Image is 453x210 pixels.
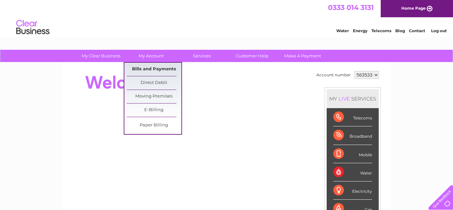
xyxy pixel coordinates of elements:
[336,28,349,33] a: Water
[127,90,181,103] a: Moving Premises
[225,50,280,62] a: Customer Help
[127,119,181,132] a: Paper Billing
[70,4,384,32] div: Clear Business is a trading name of Verastar Limited (registered in [GEOGRAPHIC_DATA] No. 3667643...
[74,50,128,62] a: My Clear Business
[333,181,372,200] div: Electricity
[333,145,372,163] div: Mobile
[333,126,372,145] div: Broadband
[127,76,181,90] a: Direct Debit
[124,50,179,62] a: My Account
[16,17,50,37] img: logo.png
[174,50,229,62] a: Services
[409,28,425,33] a: Contact
[327,89,379,108] div: MY SERVICES
[127,104,181,117] a: E-Billing
[328,3,374,12] a: 0333 014 3131
[431,28,447,33] a: Log out
[333,108,372,126] div: Telecoms
[353,28,367,33] a: Energy
[337,96,351,102] div: LIVE
[333,163,372,181] div: Water
[315,69,353,81] td: Account number
[127,63,181,76] a: Bills and Payments
[395,28,405,33] a: Blog
[275,50,330,62] a: Make A Payment
[371,28,391,33] a: Telecoms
